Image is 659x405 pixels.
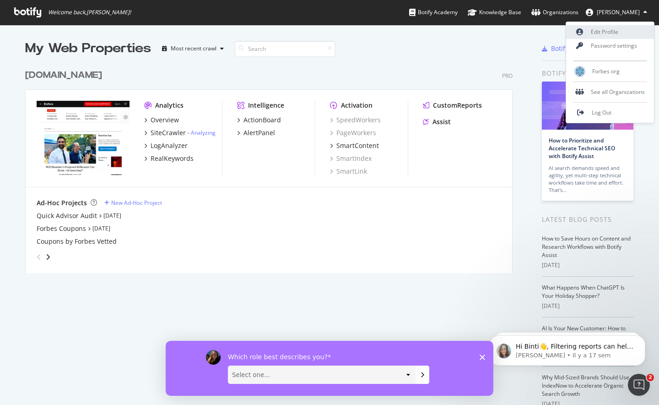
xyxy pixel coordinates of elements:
[37,211,97,220] a: Quick Advisor Audit
[37,224,86,233] a: Forbes Coupons
[330,115,381,125] a: SpeedWorkers
[243,115,281,125] div: ActionBoard
[144,128,216,137] a: SiteCrawler- Analyzing
[330,154,372,163] a: SmartIndex
[33,250,45,264] div: angle-left
[542,214,634,224] div: Latest Blog Posts
[235,41,335,57] input: Search
[330,141,379,150] a: SmartContent
[542,261,634,269] div: [DATE]
[103,212,121,219] a: [DATE]
[592,67,620,75] span: Forbes org
[433,101,482,110] div: CustomReports
[25,39,151,58] div: My Web Properties
[144,154,194,163] a: RealKeywords
[37,198,87,208] div: Ad-Hoc Projects
[542,373,629,398] a: Why Mid-Sized Brands Should Use IndexNow to Accelerate Organic Search Growth
[566,106,654,120] a: Log Out
[158,41,227,56] button: Most recent crawl
[647,374,654,381] span: 2
[151,141,188,150] div: LogAnalyzer
[144,115,179,125] a: Overview
[171,46,216,51] div: Most recent crawl
[551,44,616,53] div: Botify Chrome Plugin
[336,141,379,150] div: SmartContent
[188,129,216,137] div: -
[423,117,451,126] a: Assist
[597,8,640,16] span: Binti Pawa
[237,115,281,125] a: ActionBoard
[166,341,493,396] iframe: Enquête de Laura de Botify
[432,117,451,126] div: Assist
[151,128,186,137] div: SiteCrawler
[248,101,284,110] div: Intelligence
[628,374,650,396] iframe: Intercom live chat
[144,141,188,150] a: LogAnalyzer
[341,101,373,110] div: Activation
[542,68,634,78] div: Botify news
[592,109,611,116] span: Log Out
[549,137,615,160] a: How to Prioritize and Accelerate Technical SEO with Botify Assist
[578,5,654,20] button: [PERSON_NAME]
[37,101,130,175] img: forbes.com
[574,66,585,77] img: Forbes org
[542,302,634,310] div: [DATE]
[151,115,179,125] div: Overview
[151,154,194,163] div: RealKeywords
[542,82,633,130] img: How to Prioritize and Accelerate Technical SEO with Botify Assist
[25,69,102,82] div: [DOMAIN_NAME]
[476,316,659,380] iframe: Intercom notifications message
[566,25,654,39] a: Edit Profile
[423,101,482,110] a: CustomReports
[542,44,616,53] a: Botify Chrome Plugin
[542,284,625,300] a: What Happens When ChatGPT Is Your Holiday Shopper?
[37,237,117,246] a: Coupons by Forbes Vetted
[566,85,654,99] div: See all Organizations
[330,167,367,176] a: SmartLink
[48,9,131,16] span: Welcome back, [PERSON_NAME] !
[45,252,51,262] div: angle-right
[25,58,520,273] div: grid
[330,128,376,137] a: PageWorkers
[237,128,275,137] a: AlertPanel
[566,39,654,53] a: Password settings
[468,8,521,17] div: Knowledge Base
[549,164,627,194] div: AI search demands speed and agility, yet multi-step technical workflows take time and effort. Tha...
[155,101,184,110] div: Analytics
[25,69,106,82] a: [DOMAIN_NAME]
[104,199,162,207] a: New Ad-Hoc Project
[92,224,110,232] a: [DATE]
[542,235,631,259] a: How to Save Hours on Content and Research Workflows with Botify Assist
[191,129,216,137] a: Analyzing
[243,128,275,137] div: AlertPanel
[502,72,513,80] div: Pro
[531,8,578,17] div: Organizations
[111,199,162,207] div: New Ad-Hoc Project
[409,8,458,17] div: Botify Academy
